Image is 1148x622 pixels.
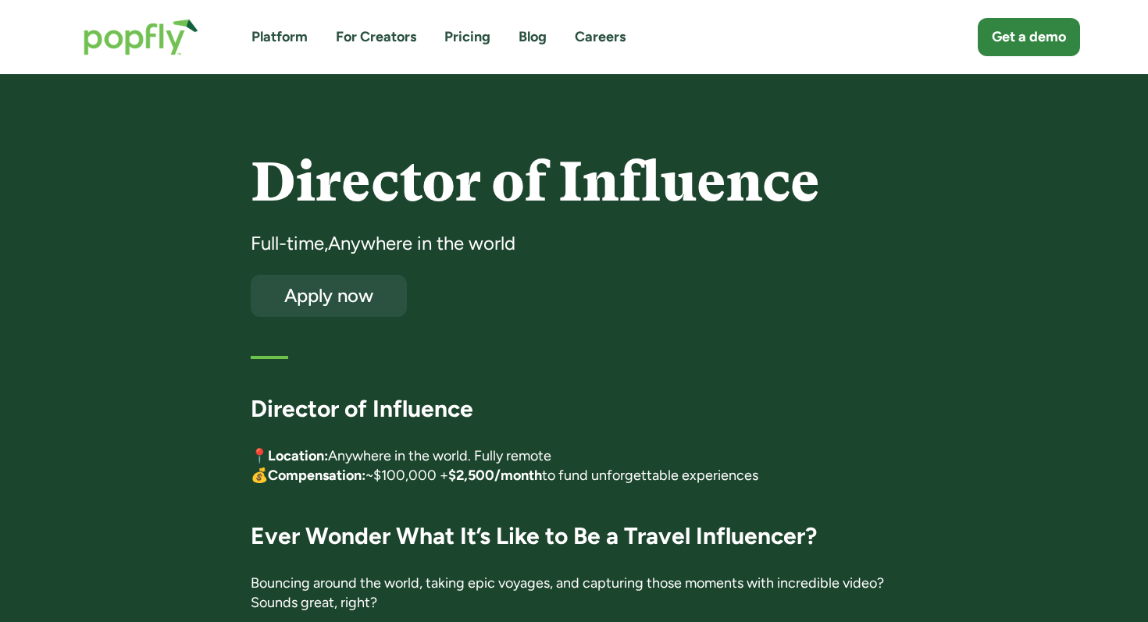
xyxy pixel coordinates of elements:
[251,574,898,613] p: Bouncing around the world, taking epic voyages, and capturing those moments with incredible video...
[336,336,898,355] div: [DATE]
[251,152,898,212] h4: Director of Influence
[448,467,542,484] strong: $2,500/month
[328,231,515,256] div: Anywhere in the world
[251,27,308,47] a: Platform
[268,447,328,464] strong: Location:
[251,394,473,423] strong: Director of Influence
[251,231,324,256] div: Full-time
[519,27,547,47] a: Blog
[268,467,365,484] strong: Compensation:
[251,521,817,550] strong: Ever Wonder What It’s Like to Be a Travel Influencer?
[68,3,214,71] a: home
[324,231,328,256] div: ,
[992,27,1066,47] div: Get a demo
[251,275,407,317] a: Apply now
[265,286,393,305] div: Apply now
[575,27,626,47] a: Careers
[336,27,416,47] a: For Creators
[978,18,1080,56] a: Get a demo
[251,446,898,485] p: 📍 Anywhere in the world. Fully remote 💰 ~$100,000 + to fund unforgettable experiences
[444,27,490,47] a: Pricing
[251,336,322,355] h5: First listed:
